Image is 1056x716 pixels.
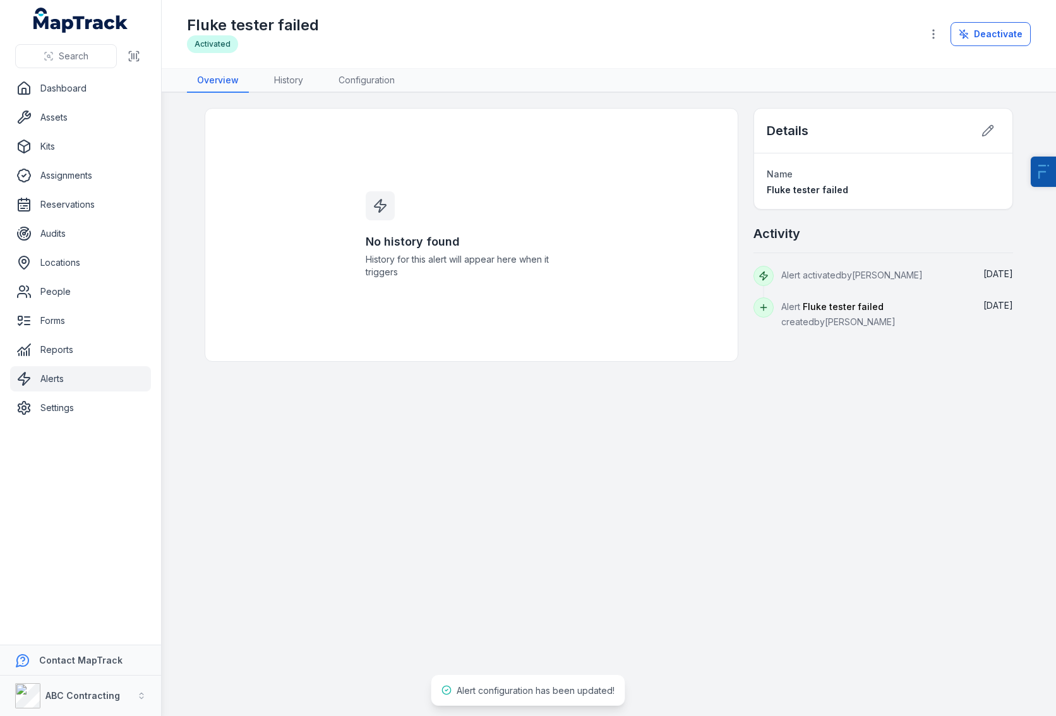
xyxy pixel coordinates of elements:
button: Deactivate [951,22,1031,46]
h2: Activity [753,225,800,242]
a: People [10,279,151,304]
a: Assignments [10,163,151,188]
span: Fluke tester failed [767,184,848,195]
a: Kits [10,134,151,159]
a: Alerts [10,366,151,391]
span: Search [59,50,88,63]
span: [DATE] [983,300,1013,311]
a: Settings [10,395,151,421]
a: Reservations [10,192,151,217]
a: Forms [10,308,151,333]
span: Fluke tester failed [803,301,884,312]
span: Alert configuration has been updated! [457,685,615,696]
span: Alert created by [PERSON_NAME] [781,301,896,327]
a: History [264,69,313,93]
h2: Details [767,122,808,140]
a: Assets [10,105,151,130]
span: History for this alert will appear here when it triggers [366,253,578,278]
time: 20/08/2025, 9:51:19 am [983,268,1013,279]
div: Activated [187,35,238,53]
a: Overview [187,69,249,93]
a: Audits [10,221,151,246]
a: Reports [10,337,151,362]
a: MapTrack [33,8,128,33]
strong: ABC Contracting [45,690,120,701]
span: Alert activated by [PERSON_NAME] [781,270,923,280]
a: Locations [10,250,151,275]
strong: Contact MapTrack [39,655,123,665]
time: 20/08/2025, 9:48:54 am [983,300,1013,311]
a: Dashboard [10,76,151,101]
h1: Fluke tester failed [187,15,319,35]
h3: No history found [366,233,578,251]
span: [DATE] [983,268,1013,279]
button: Search [15,44,117,68]
span: Name [767,169,793,179]
a: Configuration [328,69,405,93]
